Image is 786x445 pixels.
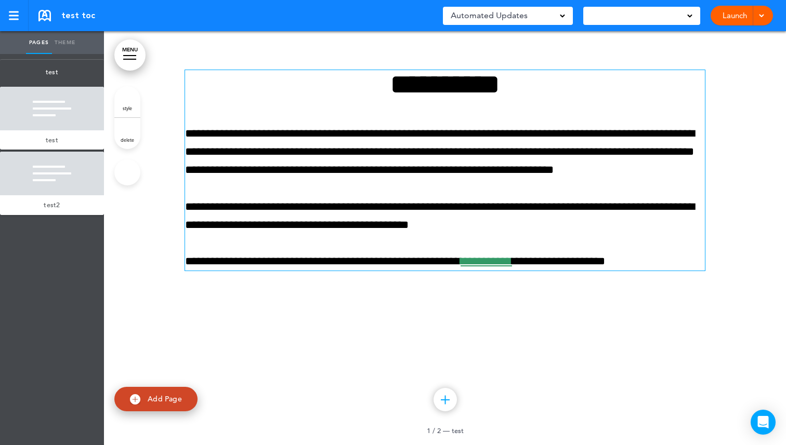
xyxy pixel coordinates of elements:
span: delete [121,137,134,143]
span: — [443,426,450,435]
a: Pages [26,31,52,54]
div: Open Intercom Messenger [751,410,776,435]
span: Automated Updates [451,8,528,23]
a: delete [114,118,140,149]
span: test [452,426,464,435]
a: style [114,86,140,117]
span: test toc [61,10,95,21]
span: test2 [44,200,60,209]
a: Theme [52,31,78,54]
span: style [123,105,132,111]
span: test [46,136,58,144]
a: Add Page [114,387,198,411]
span: 1 / 2 [427,426,441,435]
span: Add Page [148,394,182,403]
a: Launch [718,6,751,25]
a: MENU [114,39,146,71]
img: add.svg [130,394,140,404]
